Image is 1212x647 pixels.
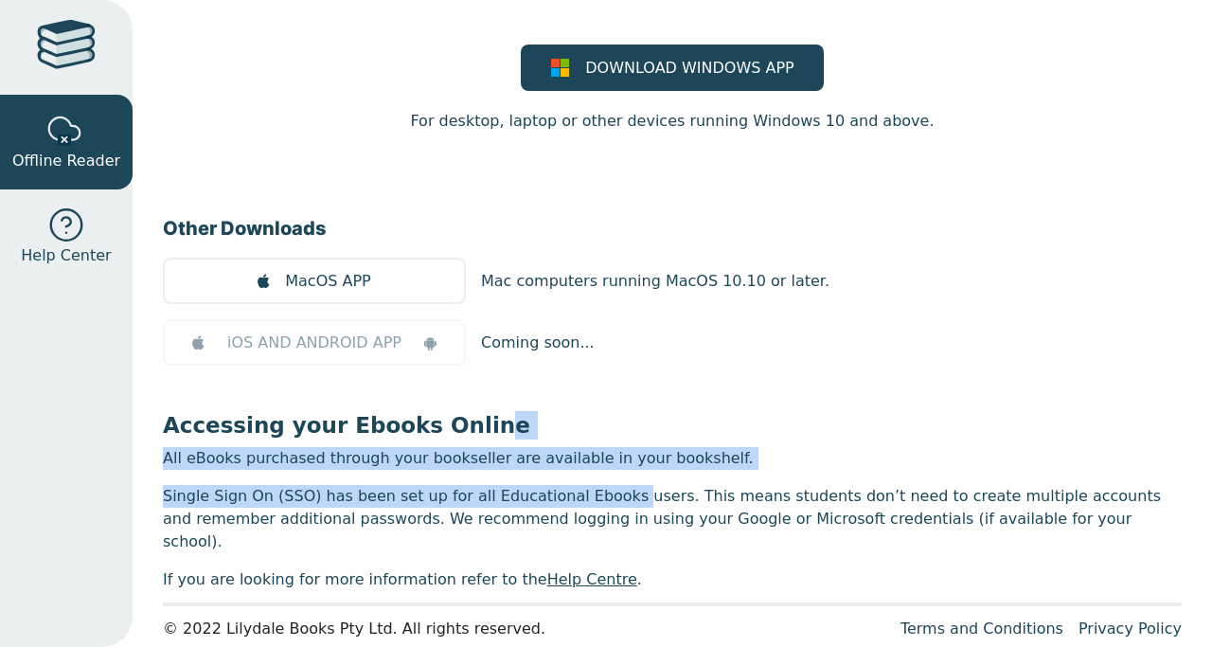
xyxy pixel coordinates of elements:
[163,258,466,304] a: MacOS APP
[12,150,120,172] span: Offline Reader
[900,620,1063,638] a: Terms and Conditions
[163,485,1182,553] p: Single Sign On (SSO) has been set up for all Educational Ebooks users. This means students don’t ...
[481,270,829,293] p: Mac computers running MacOS 10.10 or later.
[585,57,793,80] span: DOWNLOAD WINDOWS APP
[21,244,111,267] span: Help Center
[163,447,1182,470] p: All eBooks purchased through your bookseller are available in your bookshelf.
[163,214,1182,243] h3: Other Downloads
[163,411,1182,440] h3: Accessing your Ebooks Online
[410,110,934,133] p: For desktop, laptop or other devices running Windows 10 and above.
[547,570,637,588] a: Help Centre
[481,332,595,354] p: Coming soon...
[285,270,370,293] span: MacOS APP
[1078,620,1182,638] a: Privacy Policy
[521,45,824,91] a: DOWNLOAD WINDOWS APP
[163,568,1182,591] p: If you are looking for more information refer to the .
[163,618,885,640] div: © 2022 Lilydale Books Pty Ltd. All rights reserved.
[227,332,401,354] span: iOS AND ANDROID APP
